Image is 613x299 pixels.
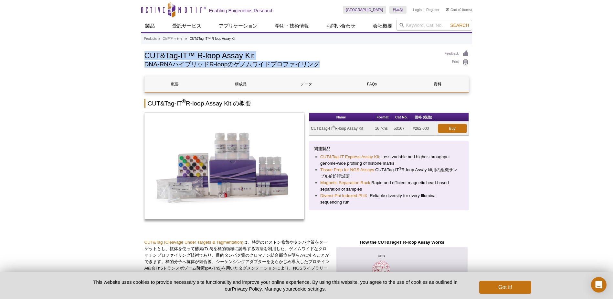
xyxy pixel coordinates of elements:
[271,20,313,32] a: 学術・技術情報
[450,23,469,28] span: Search
[426,7,439,12] a: Register
[320,167,375,173] a: Tissue Prep for NGS Assays:
[320,193,458,205] li: : Reliable diversity for every Illumina sequencing run
[209,8,274,14] h2: Enabling Epigenetics Research
[445,59,469,66] a: Print
[320,180,371,186] a: Magnetic Separation Rack:
[373,113,392,122] th: Format
[448,22,471,28] button: Search
[145,76,206,92] a: 概要
[276,76,337,92] a: データ
[314,146,464,152] p: 関連製品
[232,286,261,292] a: Privacy Policy
[190,37,236,40] li: CUT&Tag-IT™ R-loop Assay Kit
[446,7,457,12] a: Cart
[144,240,244,245] a: CUT&Tag (Cleavage Under Targets & Tagmentation)
[445,50,469,57] a: Feedback
[396,20,472,31] input: Keyword, Cat. No.
[438,124,467,133] a: Buy
[479,281,531,294] button: Got it!
[392,113,411,122] th: Cat No.
[292,286,324,292] button: cookie settings
[144,239,331,278] p: は、特定のヒストン修飾やタンパク質をターゲットとし、抗体を使って酵素(Tn5)を標的領域に誘導する方法を利用した、ゲノムワイドなクロマチンプロファイリング技術であり、目的タンパク質のクロマチン結...
[320,180,458,193] li: Rapid and efficient magnetic bead-based separation of samples
[320,167,458,180] li: CUT&Tag-IT R-loop Assay kit用の組織サンプル前処理試薬
[320,154,458,167] li: : Less variable and higher-throughput genome-wide profiling of histone marks
[210,76,271,92] a: 構成品
[333,125,335,129] sup: ®
[215,20,261,32] a: アプリケーション
[411,122,436,136] td: ¥262,000
[185,37,187,40] li: »
[369,20,396,32] a: 会社概要
[392,122,411,136] td: 53167
[144,99,469,108] h2: CUT&Tag-IT R-loop Assay Kit の概要
[591,277,607,293] div: Open Intercom Messenger
[342,76,402,92] a: FAQs
[389,6,407,14] a: 日本語
[446,8,449,11] img: Your Cart
[320,154,379,160] a: CUT&Tag-IT Express Assay Kit
[144,36,157,42] a: Products
[424,6,425,14] li: |
[411,113,436,122] th: 価格 (税抜)
[163,36,183,42] a: ChIPアッセイ
[446,6,472,14] li: (0 items)
[158,37,160,40] li: »
[144,61,438,67] h2: DNA-RNAハイブリッドR-loopのゲノムワイドプロファイリング
[182,99,186,104] sup: ®
[399,166,402,170] sup: ®
[309,113,373,122] th: Name
[144,50,438,60] h1: CUT&Tag-IT™ R-loop Assay Kit
[373,122,392,136] td: 16 rxns
[141,20,159,32] a: 製品
[82,279,469,292] p: This website uses cookies to provide necessary site functionality and improve your online experie...
[322,20,359,32] a: お問い合わせ
[360,240,444,245] strong: How the CUT&Tag-IT R-loop Assay Works
[309,122,373,136] td: CUT&Tag-IT R-loop Assay Kit
[413,7,422,12] a: Login
[407,76,468,92] a: 資料
[168,20,205,32] a: 受託サービス
[144,113,304,219] img: CUT&Tag-IT<sup>®</sup> R-loop Assay Kit
[320,193,367,199] a: Diversi-Phi Indexed PhiX
[343,6,386,14] a: [GEOGRAPHIC_DATA]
